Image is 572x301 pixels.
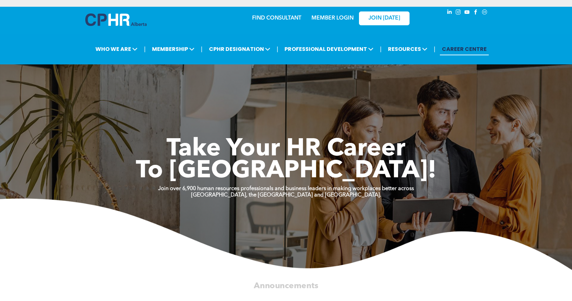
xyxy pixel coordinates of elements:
[311,16,354,21] a: MEMBER LOGIN
[277,42,278,56] li: |
[254,282,318,290] span: Announcements
[136,159,436,183] span: To [GEOGRAPHIC_DATA]!
[158,186,414,191] strong: Join over 6,900 human resources professionals and business leaders in making workplaces better ac...
[434,42,435,56] li: |
[207,43,272,55] span: CPHR DESIGNATION
[150,43,197,55] span: MEMBERSHIP
[472,8,480,18] a: facebook
[191,192,381,198] strong: [GEOGRAPHIC_DATA], the [GEOGRAPHIC_DATA] and [GEOGRAPHIC_DATA].
[481,8,488,18] a: Social network
[201,42,203,56] li: |
[282,43,375,55] span: PROFESSIONAL DEVELOPMENT
[463,8,471,18] a: youtube
[85,13,147,26] img: A blue and white logo for cp alberta
[359,11,410,25] a: JOIN [DATE]
[446,8,453,18] a: linkedin
[167,137,405,161] span: Take Your HR Career
[368,15,400,22] span: JOIN [DATE]
[380,42,382,56] li: |
[440,43,489,55] a: CAREER CENTRE
[252,16,301,21] a: FIND CONSULTANT
[455,8,462,18] a: instagram
[386,43,429,55] span: RESOURCES
[93,43,140,55] span: WHO WE ARE
[144,42,146,56] li: |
